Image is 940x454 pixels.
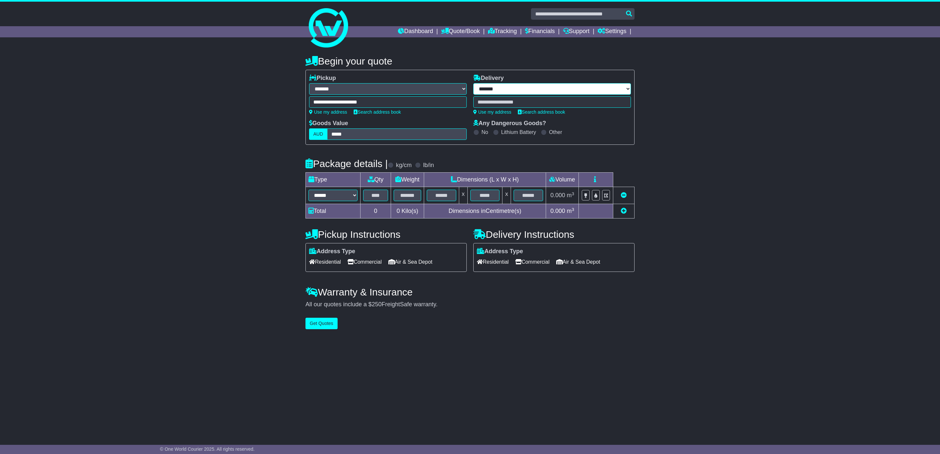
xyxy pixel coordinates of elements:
sup: 3 [572,207,574,212]
label: Delivery [473,75,504,82]
h4: Begin your quote [305,56,635,66]
label: Address Type [477,248,523,255]
span: Air & Sea Depot [556,257,600,267]
span: m [567,208,574,214]
label: No [481,129,488,135]
span: Residential [477,257,509,267]
td: Dimensions in Centimetre(s) [424,204,546,218]
div: All our quotes include a $ FreightSafe warranty. [305,301,635,308]
h4: Delivery Instructions [473,229,635,240]
span: 0 [397,208,400,214]
td: Weight [391,173,424,187]
sup: 3 [572,191,574,196]
a: Support [563,26,590,37]
label: Address Type [309,248,355,255]
label: Lithium Battery [501,129,536,135]
td: x [502,187,511,204]
label: AUD [309,128,327,140]
td: Volume [546,173,578,187]
span: Commercial [347,257,382,267]
label: kg/cm [396,162,412,169]
td: Total [306,204,361,218]
td: Dimensions (L x W x H) [424,173,546,187]
label: Goods Value [309,120,348,127]
span: 0.000 [550,192,565,199]
span: 0.000 [550,208,565,214]
h4: Package details | [305,158,388,169]
td: Kilo(s) [391,204,424,218]
span: Residential [309,257,341,267]
span: Commercial [515,257,549,267]
td: Qty [361,173,391,187]
a: Quote/Book [441,26,480,37]
a: Tracking [488,26,517,37]
a: Search address book [354,109,401,115]
a: Add new item [621,208,627,214]
td: 0 [361,204,391,218]
span: © One World Courier 2025. All rights reserved. [160,446,255,452]
a: Settings [597,26,626,37]
span: Air & Sea Depot [388,257,433,267]
label: Other [549,129,562,135]
td: x [459,187,467,204]
span: m [567,192,574,199]
button: Get Quotes [305,318,338,329]
a: Dashboard [398,26,433,37]
label: Any Dangerous Goods? [473,120,546,127]
span: 250 [372,301,382,308]
a: Use my address [309,109,347,115]
a: Remove this item [621,192,627,199]
label: Pickup [309,75,336,82]
a: Use my address [473,109,511,115]
a: Financials [525,26,555,37]
td: Type [306,173,361,187]
a: Search address book [518,109,565,115]
h4: Pickup Instructions [305,229,467,240]
label: lb/in [423,162,434,169]
h4: Warranty & Insurance [305,287,635,297]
